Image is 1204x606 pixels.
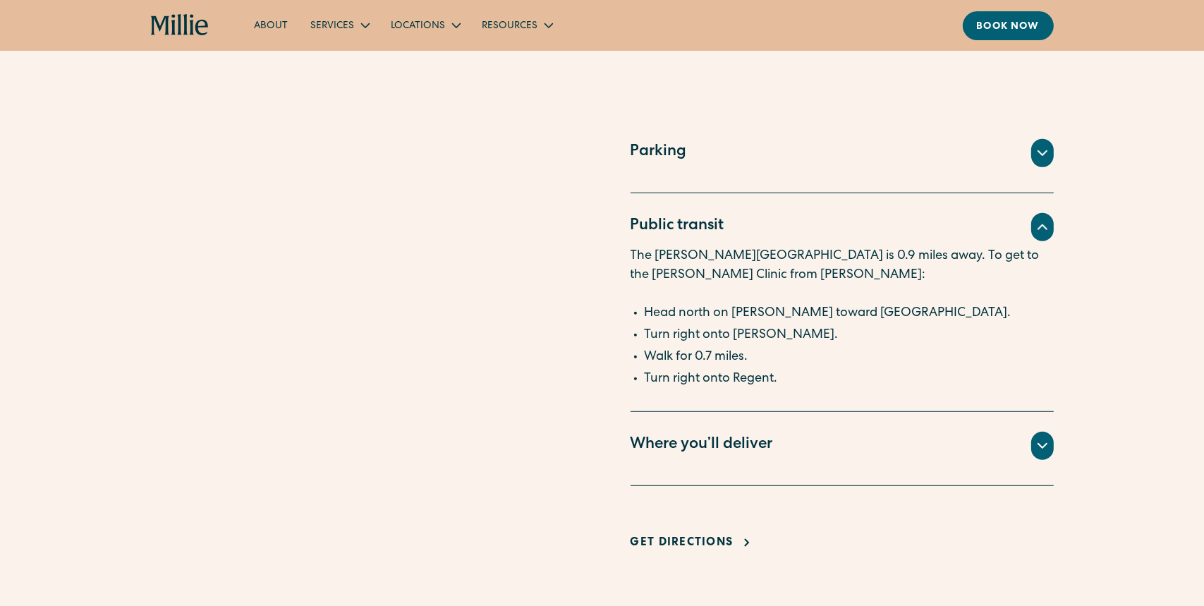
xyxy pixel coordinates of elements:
[470,13,563,37] div: Resources
[310,19,354,34] div: Services
[151,14,209,37] a: home
[631,215,724,238] div: Public transit
[631,434,773,457] div: Where you’ll deliver
[977,20,1040,35] div: Book now
[631,247,1054,304] p: The [PERSON_NAME][GEOGRAPHIC_DATA] is 0.9 miles away. To get to the [PERSON_NAME] Clinic from [PE...
[645,348,1054,367] li: Walk for 0.7 miles.
[482,19,537,34] div: Resources
[631,535,734,552] div: Get Directions
[379,13,470,37] div: Locations
[631,141,687,164] div: Parking
[299,13,379,37] div: Services
[391,19,445,34] div: Locations
[645,326,1054,345] li: Turn right onto [PERSON_NAME].
[963,11,1054,40] a: Book now
[645,304,1054,323] li: Head north on [PERSON_NAME] toward [GEOGRAPHIC_DATA].
[645,370,1054,389] li: Turn right onto Regent.
[243,13,299,37] a: About
[631,535,756,552] a: Get Directions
